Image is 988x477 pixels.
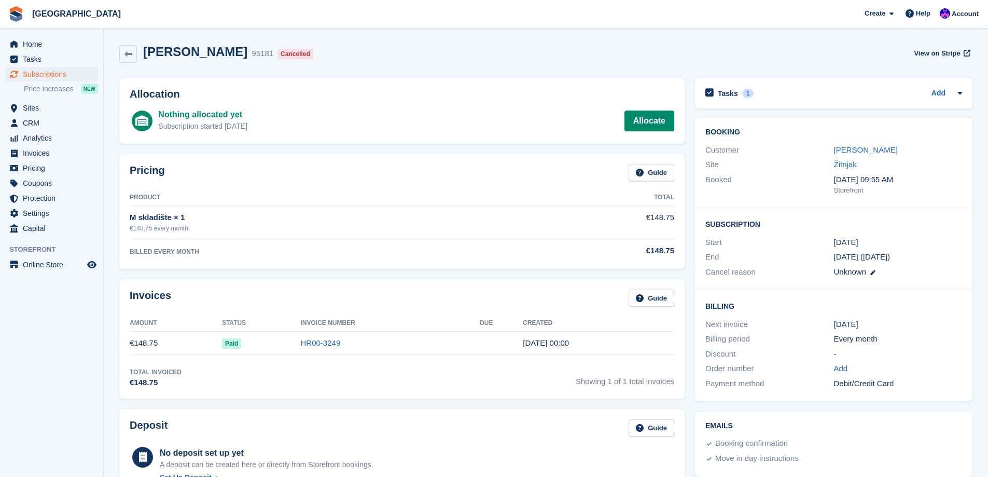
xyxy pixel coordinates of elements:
[23,146,85,160] span: Invoices
[834,185,962,196] div: Storefront
[222,338,241,349] span: Paid
[629,290,674,307] a: Guide
[576,367,674,389] span: Showing 1 of 1 total invoices
[834,160,857,169] a: Žitnjak
[5,161,98,175] a: menu
[86,258,98,271] a: Preview store
[5,206,98,221] a: menu
[252,48,273,60] div: 95181
[834,378,962,390] div: Debit/Credit Card
[705,348,833,360] div: Discount
[130,247,518,256] div: BILLED EVERY MONTH
[301,315,480,332] th: Invoice Number
[130,88,674,100] h2: Allocation
[23,161,85,175] span: Pricing
[523,315,674,332] th: Created
[9,244,103,255] span: Storefront
[130,367,182,377] div: Total Invoiced
[23,101,85,115] span: Sites
[23,176,85,190] span: Coupons
[705,251,833,263] div: End
[629,165,674,182] a: Guide
[705,237,833,249] div: Start
[5,131,98,145] a: menu
[24,84,74,94] span: Price increases
[705,174,833,196] div: Booked
[914,48,960,59] span: View on Stripe
[834,319,962,331] div: [DATE]
[23,52,85,66] span: Tasks
[130,377,182,389] div: €148.75
[130,165,165,182] h2: Pricing
[5,116,98,130] a: menu
[160,447,373,459] div: No deposit set up yet
[160,459,373,470] p: A deposit can be created here or directly from Storefront bookings.
[715,453,799,465] div: Move in day instructions
[910,45,972,62] a: View on Stripe
[23,37,85,51] span: Home
[952,9,979,19] span: Account
[518,206,675,239] td: €148.75
[5,257,98,272] a: menu
[705,219,962,229] h2: Subscription
[24,83,98,94] a: Price increases NEW
[480,315,523,332] th: Due
[277,49,313,59] div: Cancelled
[130,332,222,355] td: €148.75
[940,8,950,19] img: Ivan Gačić
[624,111,674,131] a: Allocate
[5,52,98,66] a: menu
[5,176,98,190] a: menu
[130,212,518,224] div: M skladište × 1
[5,191,98,206] a: menu
[705,301,962,311] h2: Billing
[130,224,518,233] div: €148.75 every month
[143,45,247,59] h2: [PERSON_NAME]
[834,252,890,261] span: [DATE] ([DATE])
[834,267,867,276] span: Unknown
[130,315,222,332] th: Amount
[518,245,675,257] div: €148.75
[23,221,85,236] span: Capital
[931,88,945,100] a: Add
[5,101,98,115] a: menu
[222,315,301,332] th: Status
[629,419,674,437] a: Guide
[705,422,962,430] h2: Emails
[705,128,962,137] h2: Booking
[705,333,833,345] div: Billing period
[23,131,85,145] span: Analytics
[718,89,738,98] h2: Tasks
[23,257,85,272] span: Online Store
[523,338,569,347] time: 2025-07-14 22:00:21 UTC
[5,67,98,81] a: menu
[705,159,833,171] div: Site
[81,84,98,94] div: NEW
[705,378,833,390] div: Payment method
[705,266,833,278] div: Cancel reason
[130,419,168,437] h2: Deposit
[834,348,962,360] div: -
[715,438,788,450] div: Booking confirmation
[834,174,962,186] div: [DATE] 09:55 AM
[834,363,848,375] a: Add
[742,89,754,98] div: 1
[705,144,833,156] div: Customer
[28,5,125,22] a: [GEOGRAPHIC_DATA]
[130,189,518,206] th: Product
[23,116,85,130] span: CRM
[5,37,98,51] a: menu
[23,67,85,81] span: Subscriptions
[23,191,85,206] span: Protection
[916,8,930,19] span: Help
[705,363,833,375] div: Order number
[23,206,85,221] span: Settings
[834,237,858,249] time: 2025-07-14 22:00:00 UTC
[5,221,98,236] a: menu
[158,121,247,132] div: Subscription started [DATE]
[5,146,98,160] a: menu
[8,6,24,22] img: stora-icon-8386f47178a22dfd0bd8f6a31ec36ba5ce8667c1dd55bd0f319d3a0aa187defe.svg
[130,290,171,307] h2: Invoices
[834,145,898,154] a: [PERSON_NAME]
[705,319,833,331] div: Next invoice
